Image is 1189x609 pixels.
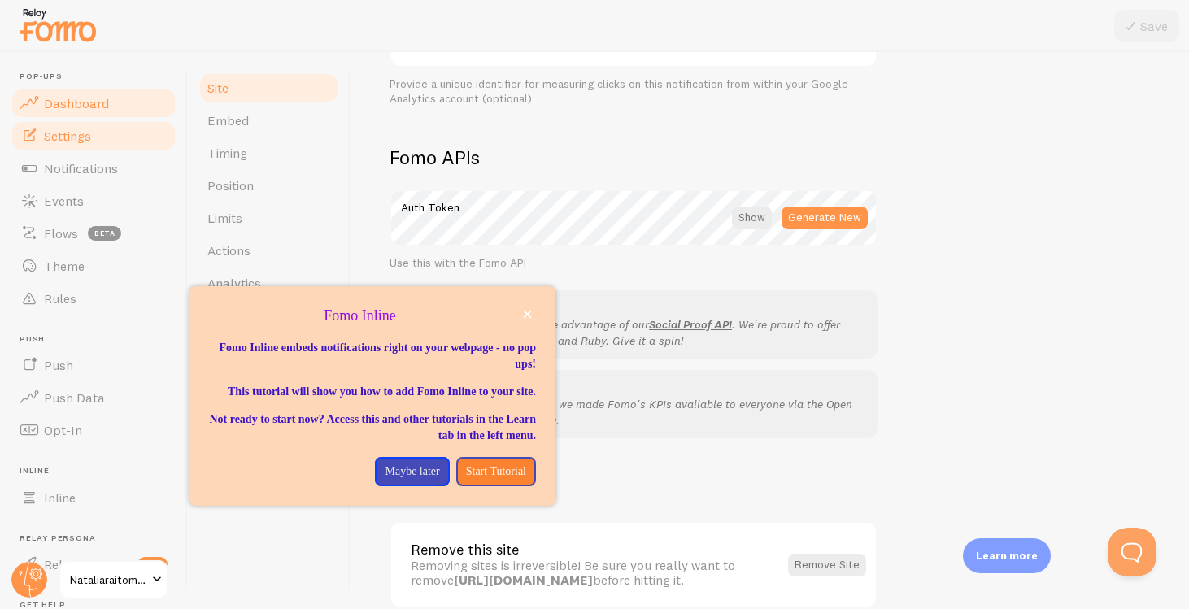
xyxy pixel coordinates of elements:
span: Timing [207,145,247,161]
div: Remove this site [411,542,778,557]
a: Rules [10,282,177,315]
span: new [137,557,168,572]
p: We believe in transparency, so we made Fomo's KPIs available to everyone via the Open API. Read t... [399,396,868,428]
p: Use your typing skills and take advantage of our . We're proud to offer SDKs for PHP, Node.js, Py... [399,316,868,349]
span: Dashboard [44,95,109,111]
iframe: Help Scout Beacon - Open [1108,528,1156,576]
a: Social Proof API [649,317,732,332]
span: Embed [207,112,249,128]
a: Events [10,185,177,217]
p: Start Tutorial [466,463,526,480]
span: Relay Persona [20,533,177,544]
p: Not ready to start now? Access this and other tutorials in the Learn tab in the left menu. [209,411,536,444]
span: Push [44,357,73,373]
button: close, [519,306,536,323]
span: Flows [44,225,78,241]
div: Provide a unique identifier for measuring clicks on this notification from within your Google Ana... [390,77,878,106]
a: Dashboard [10,87,177,120]
a: Limits [198,202,340,234]
span: Pop-ups [20,72,177,82]
a: Opt-In [10,414,177,446]
button: Generate New [782,207,868,229]
a: Actions [198,234,340,267]
a: Notifications [10,152,177,185]
label: Auth Token [390,189,878,217]
h2: Fomo APIs [390,145,878,170]
a: Relay Persona new [10,548,177,581]
div: Open API [399,380,868,396]
p: Fomo Inline embeds notifications right on your webpage - no pop ups! [209,340,536,372]
p: Learn more [976,548,1038,563]
span: Inline [44,489,76,506]
span: Push Data [44,389,105,406]
div: Fomo Inline [189,286,555,506]
a: Theme [10,250,177,282]
strong: [URL][DOMAIN_NAME] [454,572,593,588]
span: Opt-In [44,422,82,438]
a: Settings [10,120,177,152]
span: Push [20,334,177,345]
a: Inline [10,481,177,514]
span: Theme [44,258,85,274]
span: Analytics [207,275,261,291]
span: Events [44,193,84,209]
p: Fomo Inline [209,306,536,327]
h2: Danger Zone [390,477,878,502]
a: Site [198,72,340,104]
span: Actions [207,242,250,259]
button: Remove Site [788,554,866,576]
p: Maybe later [385,463,439,480]
a: Push Data [10,381,177,414]
button: Start Tutorial [456,457,536,486]
a: Timing [198,137,340,169]
span: Inline [20,466,177,476]
span: Site [207,80,229,96]
div: Removing sites is irreversible! Be sure you really want to remove before hitting it. [411,558,778,588]
a: Analytics [198,267,340,299]
span: Position [207,177,254,194]
img: fomo-relay-logo-orange.svg [17,4,98,46]
a: Nataliaraitomaeki [59,560,168,599]
div: Learn more [963,538,1051,573]
p: This tutorial will show you how to add Fomo Inline to your site. [209,384,536,400]
span: Limits [207,210,242,226]
span: Relay Persona [44,556,128,572]
a: Embed [198,104,340,137]
span: Notifications [44,160,118,176]
a: Push [10,349,177,381]
a: Position [198,169,340,202]
div: Use this with the Fomo API [390,256,878,271]
button: Maybe later [375,457,449,486]
span: beta [88,226,121,241]
div: Social Proof API [399,300,868,316]
a: Flows beta [10,217,177,250]
span: Rules [44,290,76,307]
span: Settings [44,128,91,144]
span: Nataliaraitomaeki [70,570,147,589]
